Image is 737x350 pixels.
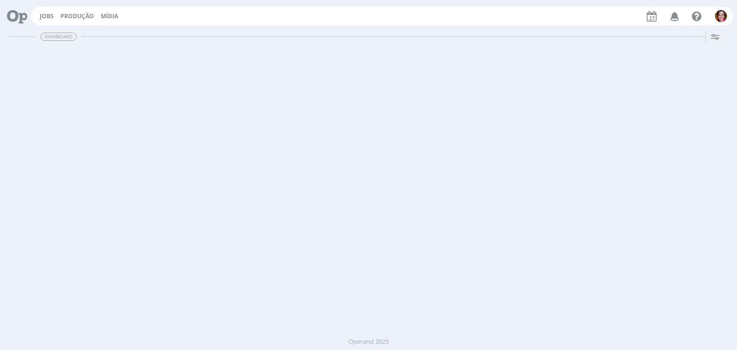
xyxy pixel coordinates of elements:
button: Mídia [98,12,121,20]
a: Mídia [101,12,118,20]
button: Produção [58,12,97,20]
button: Jobs [37,12,57,20]
button: B [714,8,727,24]
span: Dashboard [40,33,77,41]
img: B [715,10,727,22]
a: Jobs [40,12,54,20]
a: Produção [60,12,94,20]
